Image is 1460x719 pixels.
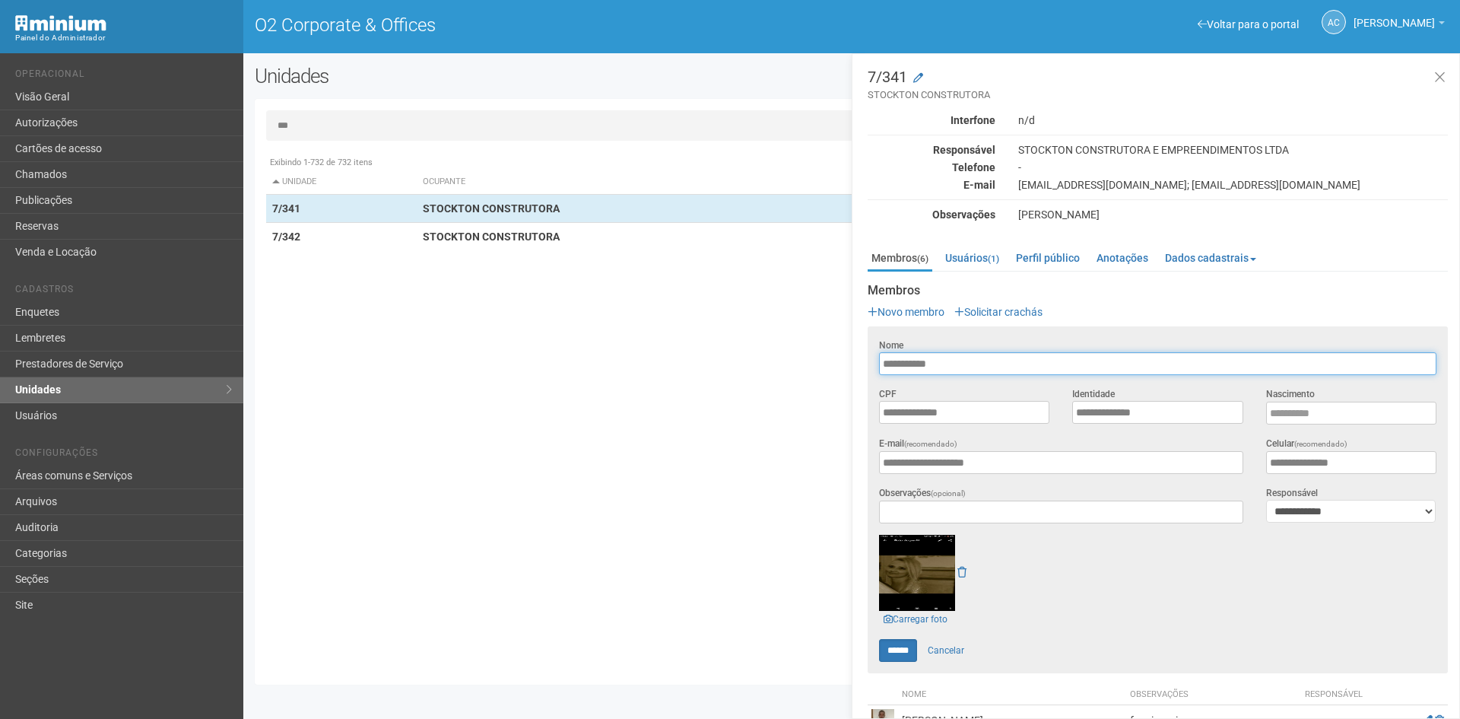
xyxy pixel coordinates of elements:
li: Configurações [15,447,232,463]
a: Modificar a unidade [913,71,923,86]
div: Painel do Administrador [15,31,232,45]
a: Cancelar [919,639,973,662]
span: (recomendado) [1294,440,1347,448]
h2: Unidades [255,65,739,87]
a: [PERSON_NAME] [1354,19,1445,31]
strong: Membros [868,284,1448,297]
span: (opcional) [931,489,966,498]
label: Celular [1266,437,1347,451]
img: user.png [879,535,955,611]
strong: STOCKTON CONSTRUTORA [423,202,560,215]
li: Cadastros [15,284,232,300]
label: Nome [879,339,903,352]
div: [EMAIL_ADDRESS][DOMAIN_NAME]; [EMAIL_ADDRESS][DOMAIN_NAME] [1007,178,1459,192]
strong: STOCKTON CONSTRUTORA [423,231,560,243]
a: Voltar para o portal [1198,18,1299,30]
a: Anotações [1093,247,1152,269]
a: Perfil público [1012,247,1084,269]
label: E-mail [879,437,957,451]
th: Observações [1126,685,1296,705]
th: Ocupante: activate to sort column ascending [417,170,933,195]
div: STOCKTON CONSTRUTORA E EMPREENDIMENTOS LTDA [1007,143,1459,157]
a: Novo membro [868,306,944,318]
div: Telefone [856,161,1007,174]
label: Identidade [1072,387,1115,401]
div: Exibindo 1-732 de 732 itens [266,156,1437,170]
strong: 7/341 [272,202,300,215]
div: [PERSON_NAME] [1007,208,1459,221]
th: Unidade: activate to sort column descending [266,170,417,195]
div: E-mail [856,178,1007,192]
label: Responsável [1266,486,1318,500]
small: STOCKTON CONSTRUTORA [868,88,1448,102]
li: Operacional [15,68,232,84]
div: Observações [856,208,1007,221]
a: Dados cadastrais [1161,247,1260,269]
a: Remover [957,566,966,578]
th: Responsável [1296,685,1372,705]
th: Nome [898,685,1126,705]
small: (6) [917,253,928,264]
small: (1) [988,253,999,264]
span: Ana Carla de Carvalho Silva [1354,2,1435,29]
a: Membros(6) [868,247,932,272]
a: Usuários(1) [941,247,1003,269]
label: CPF [879,387,897,401]
h1: O2 Corporate & Offices [255,15,840,35]
a: AC [1322,10,1346,34]
strong: 7/342 [272,231,300,243]
div: - [1007,161,1459,174]
span: (recomendado) [904,440,957,448]
img: Minium [15,15,106,31]
label: Nascimento [1266,387,1315,401]
div: Interfone [856,113,1007,127]
a: Solicitar crachás [954,306,1043,318]
div: n/d [1007,113,1459,127]
h3: 7/341 [868,69,1448,102]
div: Responsável [856,143,1007,157]
a: Carregar foto [879,611,952,628]
label: Observações [879,486,966,501]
